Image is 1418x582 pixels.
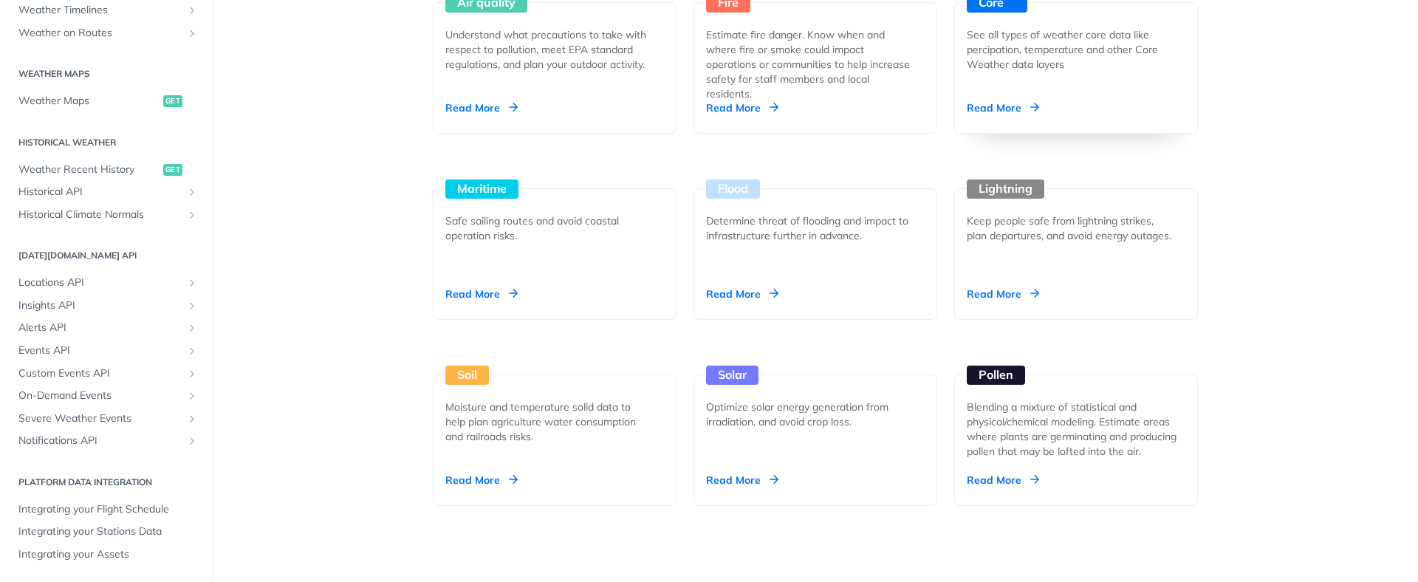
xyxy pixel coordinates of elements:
div: Read More [967,473,1039,487]
span: Severe Weather Events [18,411,182,426]
div: Flood [706,179,760,199]
a: On-Demand EventsShow subpages for On-Demand Events [11,385,202,407]
span: Weather Timelines [18,3,182,18]
button: Show subpages for Events API [186,345,198,357]
a: Events APIShow subpages for Events API [11,340,202,362]
span: Custom Events API [18,366,182,381]
div: Read More [445,100,518,115]
a: Integrating your Stations Data [11,521,202,543]
span: Integrating your Stations Data [18,524,198,539]
span: Events API [18,343,182,358]
span: Integrating your Assets [18,547,198,562]
a: Integrating your Flight Schedule [11,499,202,521]
h2: [DATE][DOMAIN_NAME] API [11,249,202,262]
h2: Historical Weather [11,136,202,149]
button: Show subpages for Historical Climate Normals [186,209,198,221]
div: Optimize solar energy generation from irradiation, and avoid crop loss. [706,400,913,429]
a: Maritime Safe sailing routes and avoid coastal operation risks. Read More [427,134,682,320]
a: Soil Moisture and temperature solid data to help plan agriculture water consumption and railroads... [427,320,682,506]
button: Show subpages for Historical API [186,186,198,198]
a: Historical Climate NormalsShow subpages for Historical Climate Normals [11,204,202,226]
span: On-Demand Events [18,388,182,403]
div: Pollen [967,366,1025,385]
button: Show subpages for Weather on Routes [186,27,198,39]
div: Read More [445,473,518,487]
h2: Platform DATA integration [11,476,202,489]
a: Flood Determine threat of flooding and impact to infrastructure further in advance. Read More [688,134,943,320]
div: Read More [445,287,518,301]
span: Insights API [18,298,182,313]
a: Custom Events APIShow subpages for Custom Events API [11,363,202,385]
div: Read More [706,100,778,115]
button: Show subpages for Weather Timelines [186,4,198,16]
a: Weather Mapsget [11,90,202,112]
span: Historical Climate Normals [18,208,182,222]
span: Integrating your Flight Schedule [18,502,198,517]
button: Show subpages for Locations API [186,277,198,289]
a: Historical APIShow subpages for Historical API [11,181,202,203]
a: Notifications APIShow subpages for Notifications API [11,430,202,452]
div: Read More [706,473,778,487]
div: Solar [706,366,758,385]
span: Weather on Routes [18,26,182,41]
span: Weather Maps [18,94,160,109]
div: Keep people safe from lightning strikes, plan departures, and avoid energy outages. [967,213,1174,243]
a: Insights APIShow subpages for Insights API [11,295,202,317]
span: Historical API [18,185,182,199]
button: Show subpages for Custom Events API [186,368,198,380]
a: Locations APIShow subpages for Locations API [11,272,202,294]
a: Pollen Blending a mixture of statistical and physical/chemical modeling. Estimate areas where pla... [948,320,1204,506]
a: Lightning Keep people safe from lightning strikes, plan departures, and avoid energy outages. Rea... [948,134,1204,320]
button: Show subpages for Notifications API [186,435,198,447]
button: Show subpages for Insights API [186,300,198,312]
div: Maritime [445,179,518,199]
button: Show subpages for Alerts API [186,322,198,334]
div: Moisture and temperature solid data to help plan agriculture water consumption and railroads risks. [445,400,652,444]
div: Understand what precautions to take with respect to pollution, meet EPA standard regulations, and... [445,27,652,72]
span: get [163,95,182,107]
span: get [163,164,182,176]
span: Notifications API [18,434,182,448]
a: Weather on RoutesShow subpages for Weather on Routes [11,22,202,44]
div: Soil [445,366,489,385]
a: Severe Weather EventsShow subpages for Severe Weather Events [11,408,202,430]
a: Integrating your Assets [11,544,202,566]
div: Estimate fire danger. Know when and where fire or smoke could impact operations or communities to... [706,27,913,101]
span: Alerts API [18,321,182,335]
a: Solar Optimize solar energy generation from irradiation, and avoid crop loss. Read More [688,320,943,506]
a: Alerts APIShow subpages for Alerts API [11,317,202,339]
div: Determine threat of flooding and impact to infrastructure further in advance. [706,213,913,243]
button: Show subpages for On-Demand Events [186,390,198,402]
span: Weather Recent History [18,162,160,177]
h2: Weather Maps [11,67,202,81]
div: Read More [967,287,1039,301]
button: Show subpages for Severe Weather Events [186,413,198,425]
div: Safe sailing routes and avoid coastal operation risks. [445,213,652,243]
a: Weather Recent Historyget [11,159,202,181]
span: Locations API [18,275,182,290]
div: Lightning [967,179,1044,199]
div: See all types of weather core data like percipation, temperature and other Core Weather data layers [967,27,1174,72]
div: Blending a mixture of statistical and physical/chemical modeling. Estimate areas where plants are... [967,400,1185,459]
div: Read More [967,100,1039,115]
div: Read More [706,287,778,301]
